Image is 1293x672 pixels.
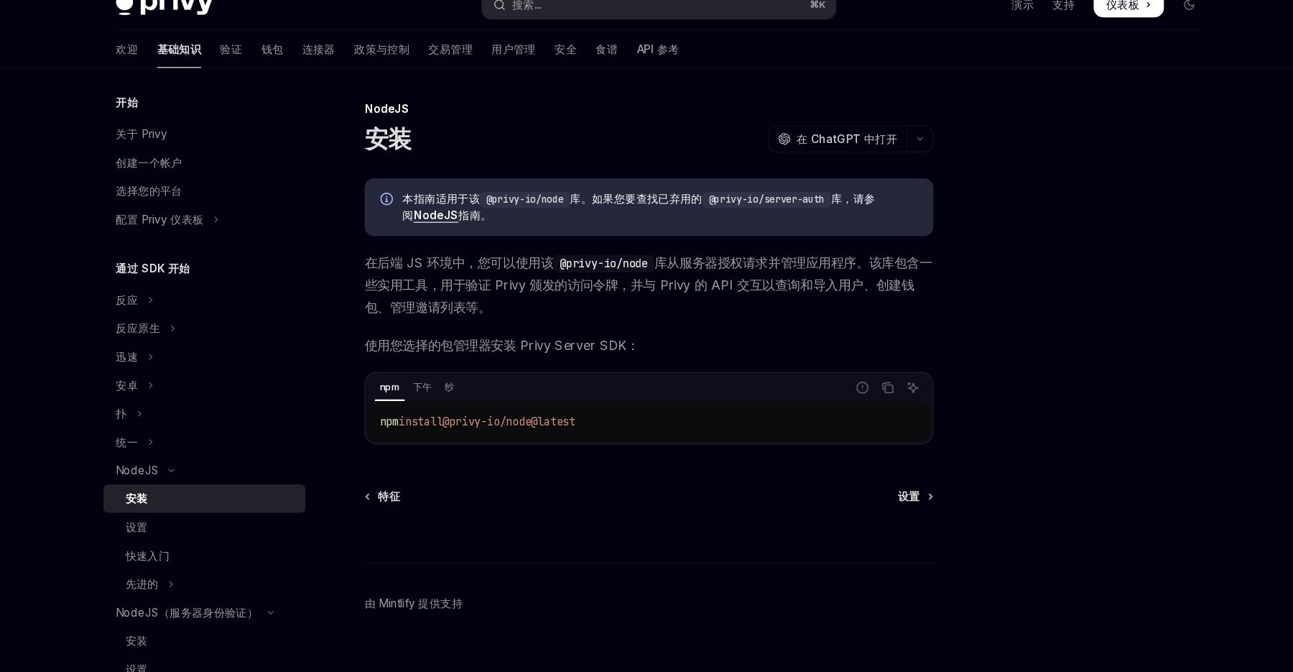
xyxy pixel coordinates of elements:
[392,396,409,409] span: npm
[845,362,864,381] button: 复制代码块中的内容
[161,648,201,660] font: 快速入门
[486,10,807,36] button: 打开搜索
[152,13,241,33] img: 深色标志
[284,57,305,69] font: 钱包
[552,57,572,69] font: 安全
[1005,17,1025,29] font: 支持
[423,208,464,221] a: NodeJS
[152,363,172,375] font: 安卓
[772,139,863,151] font: 在 ChatGPT 中打开
[1054,17,1084,29] font: 仪表板
[464,208,494,221] font: 指南。
[393,194,407,208] svg: 信息
[494,57,534,69] font: 用户管理
[161,518,201,530] font: 快速入门
[152,441,191,453] font: NodeJS
[141,180,325,206] a: 选择您的平台
[864,464,884,477] font: 设置
[686,193,803,208] code: @privy-io/server-auth
[864,464,895,478] a: 设置
[161,544,191,556] font: 先进的
[379,561,468,575] a: 由 Mintlify 提供支持
[141,408,325,434] button: 切换 Unity 部分
[152,570,282,582] font: NodeJS（服务器身份验证）
[379,111,420,124] font: NodeJS
[247,46,267,80] a: 验证
[141,305,325,331] button: 切换 React Native 部分
[152,186,213,198] font: 选择您的平台
[322,46,352,80] a: 连接器
[589,57,609,69] font: 食谱
[141,279,325,305] button: 切换 React 部分
[141,538,325,563] button: 切换高级部分
[141,460,325,486] a: 安装
[322,57,352,69] font: 连接器
[141,154,325,180] a: 创建一个帐户
[152,212,232,224] font: 配置 Privy 仪表板
[379,132,421,158] font: 安装
[550,251,642,267] code: @privy-io/node
[413,193,483,206] font: 本指南适用于该
[1118,11,1141,34] button: 切换暗模式
[379,561,468,574] font: 由 Mintlify 提供支持
[1042,11,1106,34] a: 仪表板
[141,486,325,512] a: 设置
[1005,16,1025,30] a: 支持
[161,466,181,479] font: 安装
[369,46,420,80] a: 政策与控制
[152,257,220,269] font: 通过 SDK 开始
[968,16,988,30] a: 演示
[422,365,440,376] font: 下午
[437,57,477,69] font: 交易管理
[784,17,792,28] font: ⌘
[152,389,162,401] font: 扑
[483,193,565,208] code: @privy-io/node
[152,311,193,323] font: 反应原生
[161,596,181,608] font: 安装
[968,17,988,29] font: 演示
[451,365,460,376] font: 纱
[284,46,305,80] a: 钱包
[822,362,841,381] button: 报告错误代码
[152,134,199,147] font: 关于 Privy
[392,365,411,376] font: npm
[391,464,411,477] font: 特征
[868,362,887,381] button: 询问人工智能
[141,382,325,408] button: 切换 Flutter 部分
[379,326,629,340] font: 使用您选择的包管理器安装 Privy Server SDK：
[746,133,872,157] button: 在 ChatGPT 中打开
[565,193,686,206] font: 库。如果您要查找已弃用的
[152,415,172,427] font: 统一
[450,396,570,409] span: @privy-io/node@latest
[152,160,213,172] font: 创建一个帐户
[437,46,477,80] a: 交易管理
[589,46,609,80] a: 食谱
[380,464,411,478] a: 特征
[247,57,267,69] font: 验证
[141,512,325,538] a: 快速入门
[409,396,450,409] span: install
[141,615,325,641] a: 设置
[513,17,539,29] font: 搜索...
[379,251,895,305] font: 库从服务器授权请求并管理应用程序。该库包含一些实用工具，用于验证 Privy 颁发的访问令牌，并与 Privy 的 API 交互以查询和导入用户、创建钱包、管理邀请列表等。
[152,337,172,349] font: 迅速
[152,285,172,298] font: 反应
[152,57,172,69] font: 欢迎
[141,641,325,667] a: 快速入门
[141,128,325,154] a: 关于 Privy
[161,622,181,634] font: 设置
[141,331,325,356] button: 切换 Swift 部分
[626,46,665,80] a: API 参考
[141,356,325,382] button: 切换 Android 部分
[494,46,534,80] a: 用户管理
[626,57,665,69] font: API 参考
[190,57,230,69] font: 基础知识
[379,251,550,265] font: 在后端 JS 环境中，您可以使用该
[141,563,325,589] button: 切换 NodeJS（服务器身份验证）部分
[141,434,325,460] button: 切换 NodeJS 部分
[369,57,420,69] font: 政策与控制
[152,106,172,118] font: 开始
[141,206,325,231] button: 切换配置 Privy 仪表板部分
[161,492,181,505] font: 设置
